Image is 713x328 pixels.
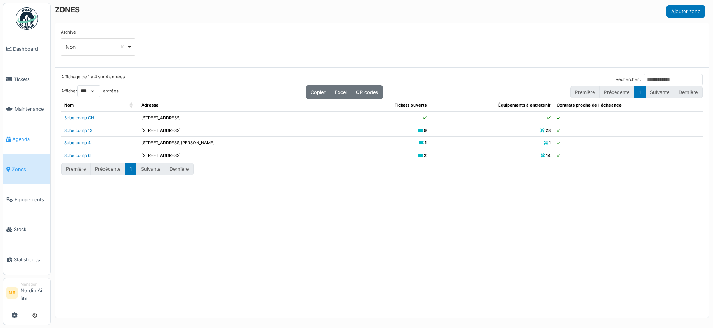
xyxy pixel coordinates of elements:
li: Nordin Ait jaa [21,281,47,305]
button: Remove item: 'false' [119,43,126,51]
a: Équipements [3,184,50,215]
a: Dashboard [3,34,50,64]
div: Non [66,43,126,51]
span: Dashboard [13,45,47,53]
b: 1 [425,140,427,145]
span: Tickets ouverts [395,102,427,108]
span: Maintenance [15,105,47,113]
a: Sobelcomp 4 [64,140,91,145]
a: Sobelcomp 6 [64,153,91,158]
span: Tickets [14,76,47,83]
select: Afficherentrées [77,85,100,97]
label: Rechercher : [616,76,641,83]
li: NA [6,287,18,299]
h6: ZONES [55,5,80,14]
td: [STREET_ADDRESS][PERSON_NAME] [138,137,348,149]
span: Adresse [141,102,158,108]
a: Maintenance [3,94,50,124]
span: Stock [14,226,47,233]
nav: pagination [570,86,703,98]
span: Zones [12,166,47,173]
a: Tickets [3,64,50,94]
b: 9 [424,128,427,133]
span: Statistiques [14,256,47,263]
span: Copier [311,89,326,95]
button: Excel [330,85,352,99]
a: NA ManagerNordin Ait jaa [6,281,47,306]
label: Archivé [61,29,76,35]
a: Stock [3,215,50,245]
span: Agenda [12,136,47,143]
button: Copier [306,85,330,99]
b: 1 [549,140,551,145]
button: 1 [125,163,136,175]
button: Ajouter zone [666,5,705,18]
span: Équipements à entretenir [498,102,551,108]
span: Équipements [15,196,47,203]
a: Agenda [3,124,50,154]
a: Sobelcomp GH [64,115,94,120]
button: 1 [634,86,646,98]
td: [STREET_ADDRESS] [138,149,348,162]
td: [STREET_ADDRESS] [138,124,348,137]
b: 28 [546,128,551,133]
div: Affichage de 1 à 4 sur 4 entrées [61,74,125,85]
a: Sobelcomp 13 [64,128,92,133]
span: Contrats proche de l'échéance [557,102,622,108]
nav: pagination [61,163,194,175]
a: Statistiques [3,245,50,275]
span: Excel [335,89,347,95]
a: Zones [3,154,50,184]
span: QR codes [356,89,378,95]
span: Nom [64,102,74,108]
b: 2 [424,153,427,158]
span: Nom: Activate to sort [129,99,134,111]
td: [STREET_ADDRESS] [138,111,348,124]
label: Afficher entrées [61,85,119,97]
img: Badge_color-CXgf-gQk.svg [16,7,38,30]
button: QR codes [351,85,383,99]
div: Manager [21,281,47,287]
b: 14 [546,153,551,158]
